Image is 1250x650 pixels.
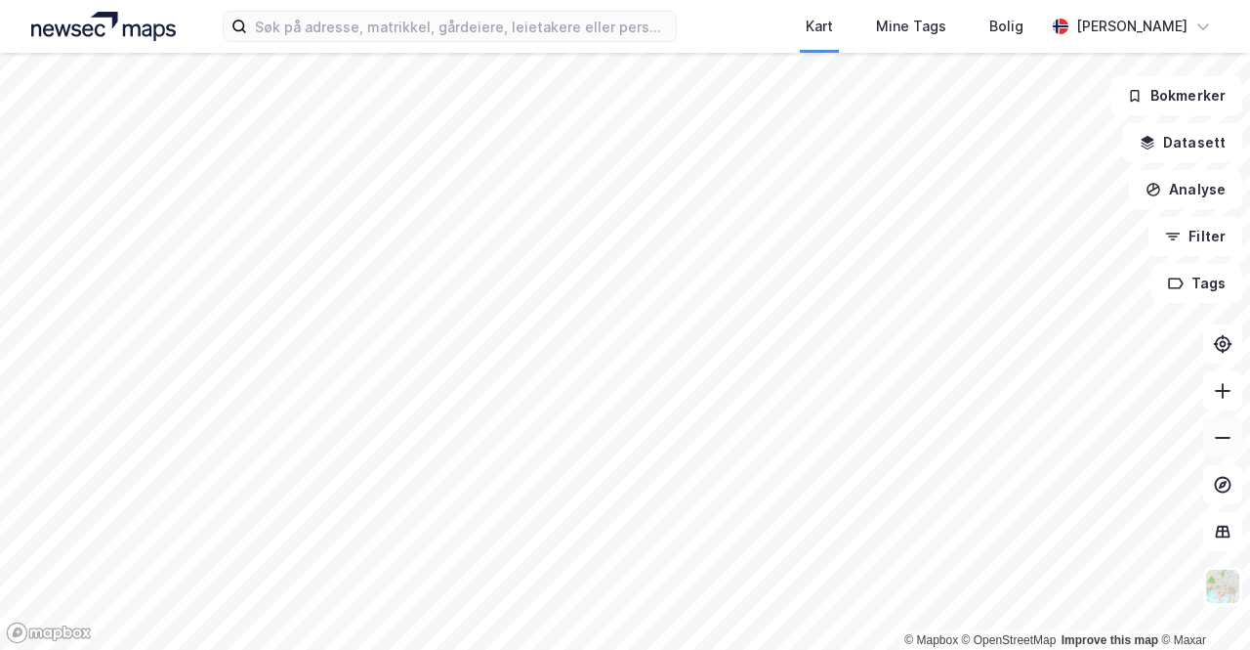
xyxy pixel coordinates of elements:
[1129,170,1242,209] button: Analyse
[31,12,176,41] img: logo.a4113a55bc3d86da70a041830d287a7e.svg
[962,633,1057,647] a: OpenStreetMap
[904,633,958,647] a: Mapbox
[1062,633,1158,647] a: Improve this map
[247,12,676,41] input: Søk på adresse, matrikkel, gårdeiere, leietakere eller personer
[1110,76,1242,115] button: Bokmerker
[1148,217,1242,256] button: Filter
[6,622,92,644] a: Mapbox homepage
[1151,264,1242,303] button: Tags
[1123,123,1242,162] button: Datasett
[989,15,1023,38] div: Bolig
[876,15,946,38] div: Mine Tags
[1152,556,1250,650] iframe: Chat Widget
[1152,556,1250,650] div: Kontrollprogram for chat
[1076,15,1187,38] div: [PERSON_NAME]
[806,15,833,38] div: Kart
